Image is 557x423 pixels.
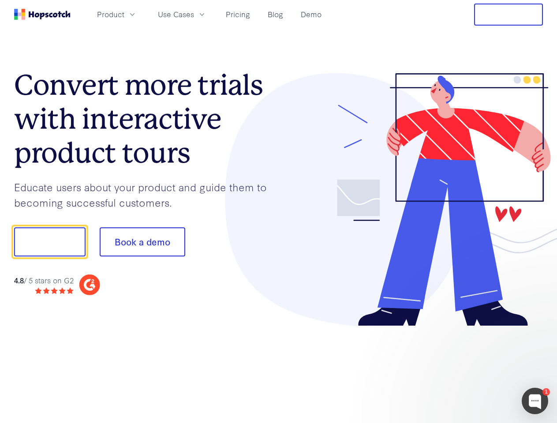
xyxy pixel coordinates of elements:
button: Use Cases [153,7,212,22]
button: Product [92,7,142,22]
div: / 5 stars on G2 [14,275,74,286]
a: Demo [297,7,325,22]
div: 1 [542,388,550,396]
strong: 4.8 [14,275,24,285]
a: Blog [264,7,287,22]
a: Home [14,9,71,20]
button: Free Trial [474,4,543,26]
span: Use Cases [158,9,194,20]
button: Book a demo [100,227,185,256]
h1: Convert more trials with interactive product tours [14,68,279,170]
p: Educate users about your product and guide them to becoming successful customers. [14,179,279,210]
a: Pricing [222,7,254,22]
button: Show me! [14,227,86,256]
span: Product [97,9,124,20]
